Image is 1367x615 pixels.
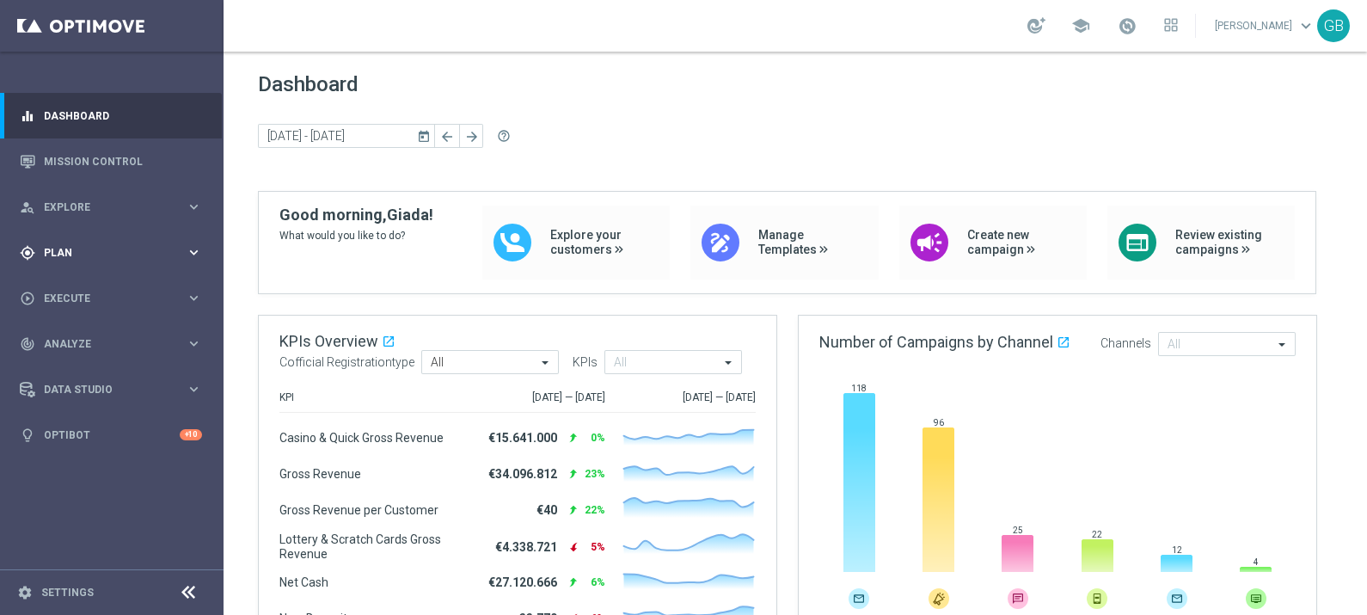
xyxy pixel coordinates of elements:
[186,290,202,306] i: keyboard_arrow_right
[1213,13,1317,39] a: [PERSON_NAME]keyboard_arrow_down
[19,246,203,260] button: gps_fixed Plan keyboard_arrow_right
[19,337,203,351] button: track_changes Analyze keyboard_arrow_right
[20,138,202,184] div: Mission Control
[44,412,180,458] a: Optibot
[44,93,202,138] a: Dashboard
[186,381,202,397] i: keyboard_arrow_right
[19,200,203,214] button: person_search Explore keyboard_arrow_right
[186,199,202,215] i: keyboard_arrow_right
[19,428,203,442] button: lightbulb Optibot +10
[1071,16,1090,35] span: school
[44,138,202,184] a: Mission Control
[19,292,203,305] button: play_circle_outline Execute keyboard_arrow_right
[20,291,186,306] div: Execute
[20,336,186,352] div: Analyze
[20,291,35,306] i: play_circle_outline
[19,383,203,397] button: Data Studio keyboard_arrow_right
[1317,9,1350,42] div: GB
[44,293,186,304] span: Execute
[44,202,186,212] span: Explore
[20,336,35,352] i: track_changes
[20,245,35,261] i: gps_fixed
[20,245,186,261] div: Plan
[20,108,35,124] i: equalizer
[19,155,203,169] button: Mission Control
[19,109,203,123] button: equalizer Dashboard
[20,93,202,138] div: Dashboard
[20,412,202,458] div: Optibot
[17,585,33,600] i: settings
[180,429,202,440] div: +10
[44,339,186,349] span: Analyze
[1297,16,1315,35] span: keyboard_arrow_down
[20,382,186,397] div: Data Studio
[186,244,202,261] i: keyboard_arrow_right
[44,248,186,258] span: Plan
[186,335,202,352] i: keyboard_arrow_right
[20,200,186,215] div: Explore
[44,384,186,395] span: Data Studio
[20,427,35,443] i: lightbulb
[20,200,35,215] i: person_search
[41,587,94,598] a: Settings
